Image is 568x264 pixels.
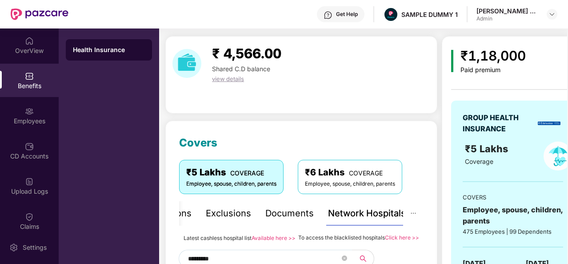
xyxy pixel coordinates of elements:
div: Employee, spouse, children, parents [305,180,395,188]
div: ₹6 Lakhs [305,166,395,179]
div: Network Hospitals [328,207,406,220]
div: Settings [20,243,49,252]
span: ₹ 4,566.00 [212,45,281,61]
img: svg+xml;base64,PHN2ZyBpZD0iQmVuZWZpdHMiIHhtbG5zPSJodHRwOi8vd3d3LnczLm9yZy8yMDAwL3N2ZyIgd2lkdGg9Ij... [25,72,34,81]
div: Get Help [336,11,358,18]
span: search [352,255,374,262]
span: close-circle [342,255,347,263]
img: New Pazcare Logo [11,8,68,20]
img: svg+xml;base64,PHN2ZyBpZD0iRHJvcGRvd24tMzJ4MzIiIHhtbG5zPSJodHRwOi8vd3d3LnczLm9yZy8yMDAwL3N2ZyIgd2... [548,11,556,18]
img: Pazcare_Alternative_logo-01-01.png [384,8,397,21]
span: ellipsis [410,210,416,216]
span: Coverage [465,158,493,165]
div: Health Insurance [73,45,145,54]
img: svg+xml;base64,PHN2ZyBpZD0iQ2xhaW0iIHhtbG5zPSJodHRwOi8vd3d3LnczLm9yZy8yMDAwL3N2ZyIgd2lkdGg9IjIwIi... [25,212,34,221]
span: To access the blacklisted hospitals [298,234,385,241]
div: 475 Employees | 99 Dependents [463,227,563,236]
div: Employee, spouse, children, parents [186,180,276,188]
div: [PERSON_NAME] K S [476,7,539,15]
div: Paid premium [460,66,526,74]
span: Covers [179,136,217,149]
a: Click here >> [385,234,419,241]
span: Shared C.D balance [212,65,270,73]
div: ₹1,18,000 [460,45,526,66]
span: ₹5 Lakhs [465,143,511,154]
img: svg+xml;base64,PHN2ZyBpZD0iU2V0dGluZy0yMHgyMCIgeG1sbnM9Imh0dHA6Ly93d3cudzMub3JnLzIwMDAvc3ZnIiB3aW... [9,243,18,252]
img: svg+xml;base64,PHN2ZyBpZD0iSG9tZSIgeG1sbnM9Imh0dHA6Ly93d3cudzMub3JnLzIwMDAvc3ZnIiB3aWR0aD0iMjAiIG... [25,37,34,45]
img: svg+xml;base64,PHN2ZyBpZD0iVXBsb2FkX0xvZ3MiIGRhdGEtbmFtZT0iVXBsb2FkIExvZ3MiIHhtbG5zPSJodHRwOi8vd3... [25,177,34,186]
span: Latest cashless hospital list [184,235,252,241]
div: Employee, spouse, children, parents [463,204,563,227]
div: Exclusions [206,207,251,220]
img: icon [451,50,453,72]
span: COVERAGE [349,169,383,177]
div: GROUP HEALTH INSURANCE [463,112,535,134]
img: download [172,49,201,78]
span: COVERAGE [230,169,264,177]
div: Admin [476,15,539,22]
div: SAMPLE DUMMY 1 [401,10,458,19]
span: close-circle [342,256,347,261]
div: Documents [265,207,314,220]
span: view details [212,75,244,82]
a: Available here >> [252,235,296,241]
img: svg+xml;base64,PHN2ZyBpZD0iQ0RfQWNjb3VudHMiIGRhdGEtbmFtZT0iQ0QgQWNjb3VudHMiIHhtbG5zPSJodHRwOi8vd3... [25,142,34,151]
img: insurerLogo [538,122,560,125]
div: ₹5 Lakhs [186,166,276,179]
img: svg+xml;base64,PHN2ZyBpZD0iSGVscC0zMngzMiIgeG1sbnM9Imh0dHA6Ly93d3cudzMub3JnLzIwMDAvc3ZnIiB3aWR0aD... [324,11,332,20]
button: ellipsis [403,201,424,226]
div: COVERS [463,193,563,202]
img: svg+xml;base64,PHN2ZyBpZD0iRW1wbG95ZWVzIiB4bWxucz0iaHR0cDovL3d3dy53My5vcmcvMjAwMC9zdmciIHdpZHRoPS... [25,107,34,116]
